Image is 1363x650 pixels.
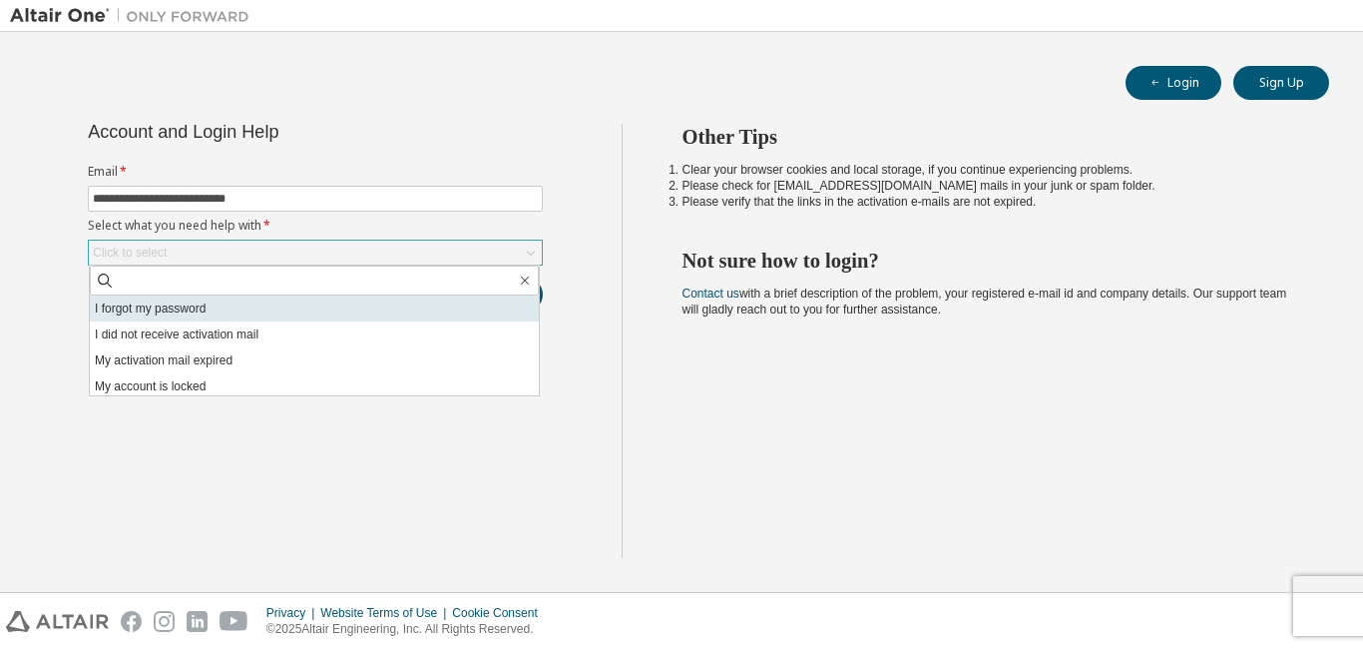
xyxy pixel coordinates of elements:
label: Email [88,164,543,180]
div: Click to select [93,245,167,261]
img: youtube.svg [220,611,248,632]
div: Cookie Consent [452,605,549,621]
h2: Other Tips [682,124,1294,150]
div: Website Terms of Use [320,605,452,621]
li: Please verify that the links in the activation e-mails are not expired. [682,194,1294,210]
img: altair_logo.svg [6,611,109,632]
h2: Not sure how to login? [682,248,1294,274]
li: Clear your browser cookies and local storage, if you continue experiencing problems. [682,162,1294,178]
button: Login [1126,66,1221,100]
div: Account and Login Help [88,124,452,140]
li: Please check for [EMAIL_ADDRESS][DOMAIN_NAME] mails in your junk or spam folder. [682,178,1294,194]
div: Privacy [266,605,320,621]
button: Sign Up [1233,66,1329,100]
p: © 2025 Altair Engineering, Inc. All Rights Reserved. [266,621,550,638]
li: I forgot my password [90,296,539,322]
label: Select what you need help with [88,218,543,234]
a: Contact us [682,287,739,301]
img: linkedin.svg [187,611,208,632]
img: Altair One [10,6,259,26]
div: Click to select [89,241,542,265]
span: with a brief description of the problem, your registered e-mail id and company details. Our suppo... [682,287,1287,317]
img: instagram.svg [154,611,175,632]
img: facebook.svg [121,611,142,632]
